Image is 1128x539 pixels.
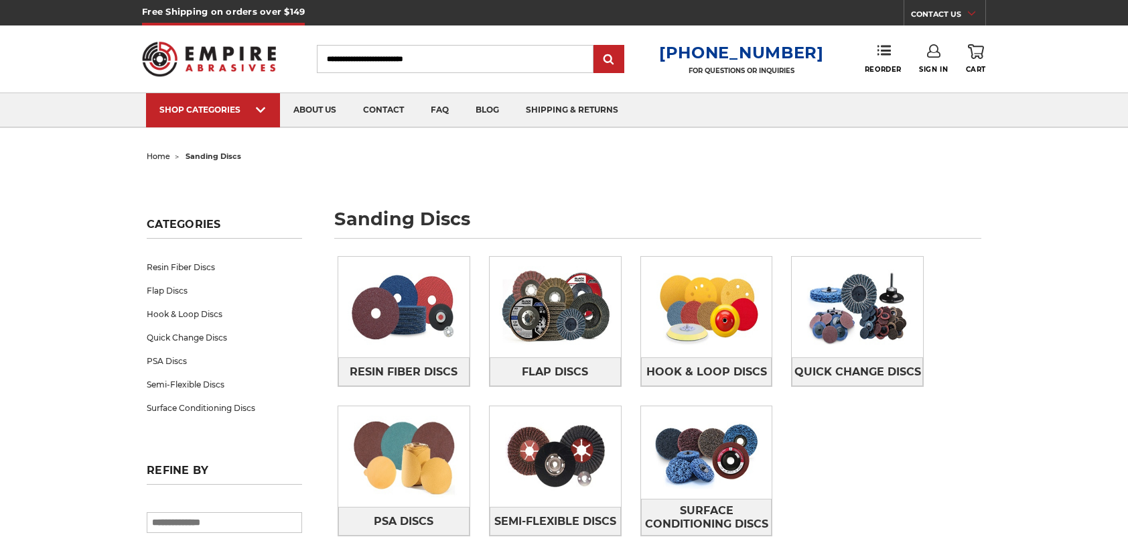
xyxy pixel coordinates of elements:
span: Surface Conditioning Discs [642,499,772,536]
a: PSA Discs [338,507,470,536]
a: Reorder [865,44,902,73]
span: Resin Fiber Discs [350,361,457,383]
a: Resin Fiber Discs [147,255,302,279]
span: Sign In [919,65,948,74]
a: Cart [966,44,986,74]
a: [PHONE_NUMBER] [659,43,824,62]
img: PSA Discs [338,406,470,507]
h5: Categories [147,218,302,239]
p: FOR QUESTIONS OR INQUIRIES [659,66,824,75]
img: Empire Abrasives [142,33,276,85]
a: Quick Change Discs [147,326,302,349]
span: Reorder [865,65,902,74]
a: Quick Change Discs [792,357,923,386]
img: Quick Change Discs [792,257,923,357]
div: SHOP CATEGORIES [159,105,267,115]
span: Quick Change Discs [794,361,921,383]
a: Hook & Loop Discs [147,302,302,326]
a: PSA Discs [147,349,302,373]
img: Resin Fiber Discs [338,257,470,357]
a: Hook & Loop Discs [641,357,772,386]
a: shipping & returns [512,93,632,127]
h1: sanding discs [334,210,981,239]
h5: Refine by [147,464,302,485]
a: home [147,152,170,161]
a: Resin Fiber Discs [338,357,470,386]
a: Surface Conditioning Discs [641,499,772,536]
span: Cart [966,65,986,74]
img: Semi-Flexible Discs [490,406,621,507]
input: Submit [595,46,622,73]
a: Semi-Flexible Discs [147,373,302,396]
a: about us [280,93,350,127]
a: contact [350,93,417,127]
a: blog [462,93,512,127]
img: Flap Discs [490,257,621,357]
a: Semi-Flexible Discs [490,507,621,536]
a: Flap Discs [147,279,302,302]
img: Hook & Loop Discs [641,257,772,357]
span: PSA Discs [374,510,433,533]
span: sanding discs [186,152,241,161]
a: faq [417,93,462,127]
span: Semi-Flexible Discs [494,510,616,533]
a: CONTACT US [911,7,985,25]
a: Flap Discs [490,357,621,386]
span: Flap Discs [522,361,588,383]
a: Surface Conditioning Discs [147,396,302,420]
img: Surface Conditioning Discs [641,406,772,499]
span: Hook & Loop Discs [646,361,767,383]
